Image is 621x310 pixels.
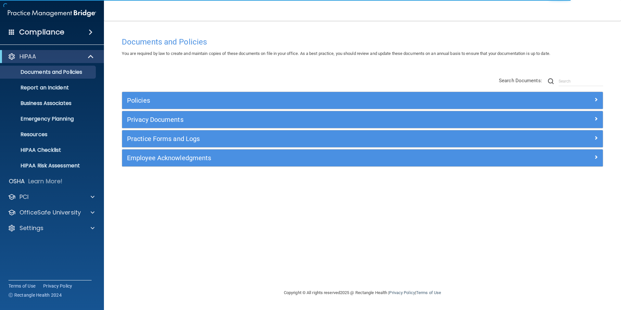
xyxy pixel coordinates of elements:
p: PCI [19,193,29,201]
a: Terms of Use [416,290,441,295]
a: Privacy Policy [43,283,72,289]
h4: Documents and Policies [122,38,603,46]
a: Privacy Documents [127,114,598,125]
p: HIPAA [19,53,36,60]
p: Business Associates [4,100,93,107]
a: HIPAA [8,53,94,60]
p: OSHA [9,177,25,185]
div: Copyright © All rights reserved 2025 @ Rectangle Health | | [244,282,481,303]
a: Practice Forms and Logs [127,134,598,144]
a: PCI [8,193,95,201]
span: You are required by law to create and maintain copies of these documents on file in your office. ... [122,51,550,56]
a: Policies [127,95,598,106]
p: Report an Incident [4,84,93,91]
a: Terms of Use [8,283,35,289]
h5: Privacy Documents [127,116,478,123]
p: Learn More! [28,177,63,185]
h5: Policies [127,97,478,104]
span: Ⓒ Rectangle Health 2024 [8,292,62,298]
p: Resources [4,131,93,138]
h4: Compliance [19,28,64,37]
p: HIPAA Risk Assessment [4,162,93,169]
a: Privacy Policy [389,290,415,295]
img: ic-search.3b580494.png [548,78,554,84]
input: Search [559,76,603,86]
a: Employee Acknowledgments [127,153,598,163]
h5: Practice Forms and Logs [127,135,478,142]
h5: Employee Acknowledgments [127,154,478,161]
img: PMB logo [8,7,96,20]
span: Search Documents: [499,78,542,84]
p: HIPAA Checklist [4,147,93,153]
p: OfficeSafe University [19,209,81,216]
p: Emergency Planning [4,116,93,122]
a: Settings [8,224,95,232]
a: OfficeSafe University [8,209,95,216]
p: Settings [19,224,44,232]
p: Documents and Policies [4,69,93,75]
